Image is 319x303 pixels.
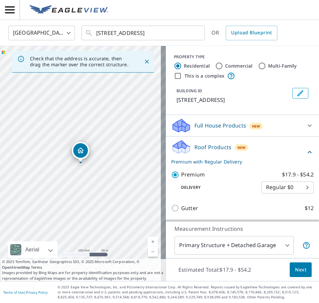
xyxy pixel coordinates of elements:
span: Next [295,266,306,274]
a: OpenStreetMap [2,265,30,270]
div: Full House ProductsNew [171,118,314,134]
label: Residential [184,63,210,69]
div: Aerial [8,241,58,258]
p: Delivery [171,184,261,190]
div: OR [211,26,277,40]
a: Upload Blueprint [226,26,277,40]
div: Regular $0 [261,178,314,197]
img: EV Logo [30,5,108,15]
button: Edit building 1 [292,88,308,99]
p: BUILDING ID [176,88,202,94]
a: Terms [31,265,42,270]
p: Roof Products [194,143,231,151]
p: Premium with Regular Delivery [171,158,306,165]
button: Close [143,57,151,66]
p: Gutter [181,204,198,212]
button: Next [290,262,312,277]
span: © 2025 TomTom, Earthstar Geographics SIO, © 2025 Microsoft Corporation, © [2,259,164,270]
div: Dropped pin, building 1, Residential property, 3084 W Willow Way Lehi, UT 84043 [72,142,89,162]
p: © 2025 Eagle View Technologies, Inc. and Pictometry International Corp. All Rights Reserved. Repo... [58,285,316,300]
span: New [252,124,260,129]
span: New [237,145,246,150]
label: Multi-Family [268,63,297,69]
label: This is a complex [184,73,224,79]
div: Primary Structure + Detached Garage [174,236,294,255]
div: [GEOGRAPHIC_DATA] [8,24,75,42]
label: Commercial [225,63,253,69]
p: | [3,290,48,294]
p: Premium [181,170,205,179]
a: Current Level 17, Zoom In [148,237,158,247]
p: $12 [305,204,314,212]
div: Aerial [23,241,41,258]
a: Current Level 17, Zoom Out [148,247,158,257]
a: Privacy Policy [26,290,48,295]
p: Full House Products [194,122,246,130]
a: EV Logo [26,1,112,19]
p: Estimated Total: $17.9 - $54.2 [173,262,256,277]
input: Search by address or latitude-longitude [96,24,191,42]
p: Measurement Instructions [174,225,310,233]
a: Terms of Use [3,290,24,295]
p: [STREET_ADDRESS] [176,96,290,104]
p: $17.9 - $54.2 [282,170,314,179]
p: Check that the address is accurate, then drag the marker over the correct structure. [30,56,132,68]
span: Upload Blueprint [231,29,272,37]
div: Roof ProductsNewPremium with Regular Delivery [171,139,314,165]
div: PROPERTY TYPE [174,54,311,60]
